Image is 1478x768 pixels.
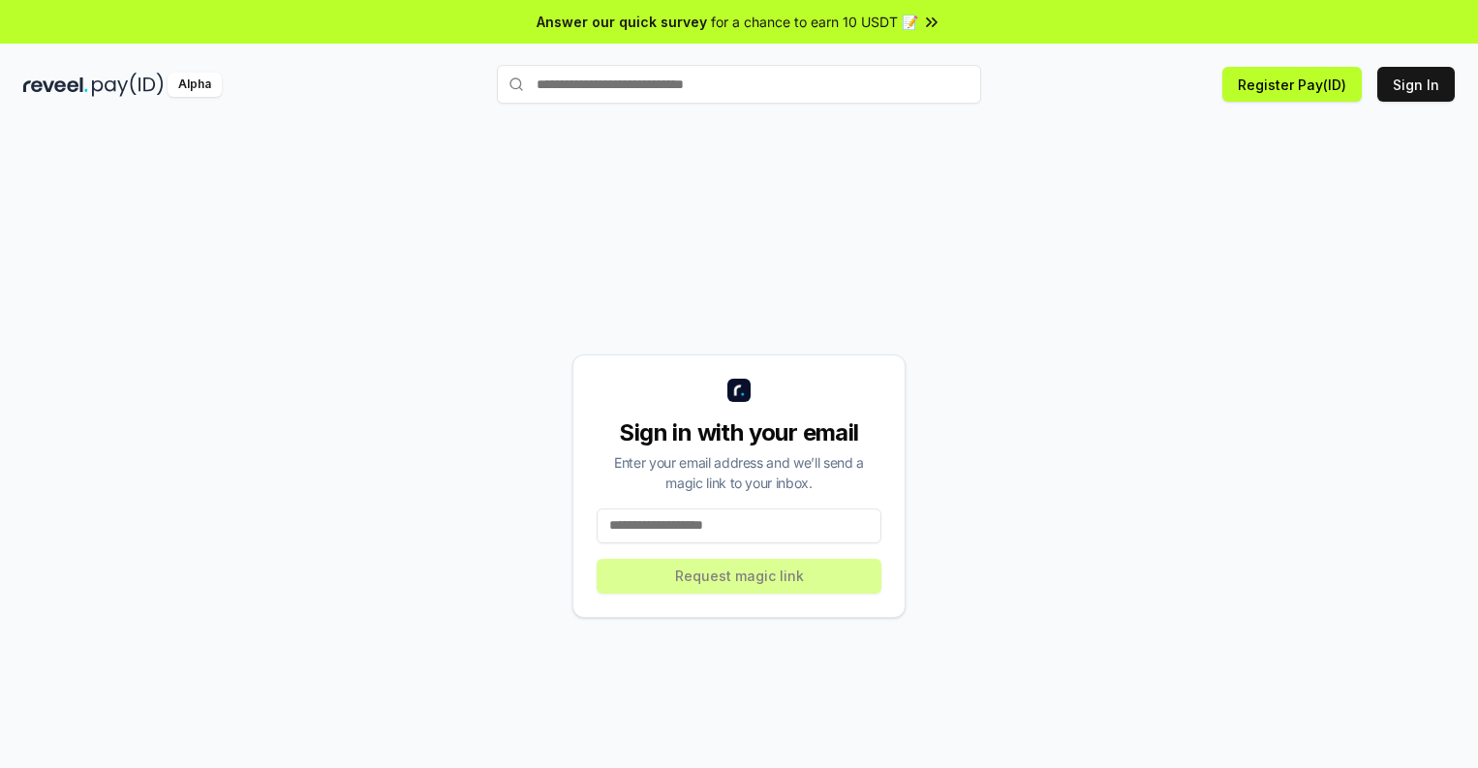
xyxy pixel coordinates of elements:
div: Sign in with your email [597,417,881,448]
img: logo_small [727,379,751,402]
span: for a chance to earn 10 USDT 📝 [711,12,918,32]
div: Enter your email address and we’ll send a magic link to your inbox. [597,452,881,493]
button: Sign In [1377,67,1455,102]
button: Register Pay(ID) [1222,67,1362,102]
span: Answer our quick survey [537,12,707,32]
img: reveel_dark [23,73,88,97]
div: Alpha [168,73,222,97]
img: pay_id [92,73,164,97]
